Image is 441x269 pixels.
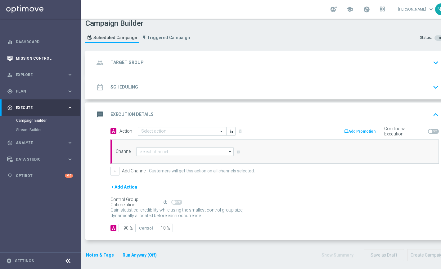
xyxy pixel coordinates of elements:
[136,147,234,156] input: Select channel
[67,156,73,162] i: keyboard_arrow_right
[398,5,435,14] a: [PERSON_NAME]keyboard_arrow_down
[6,258,12,264] i: settings
[16,157,67,161] span: Data Studio
[67,140,73,146] i: keyboard_arrow_right
[7,89,73,94] button: gps_fixed Plan keyboard_arrow_right
[7,34,73,50] div: Dashboard
[139,225,153,231] div: Control
[343,128,378,135] button: Add Promotion
[110,167,119,176] button: +
[94,109,106,120] i: message
[7,72,13,78] i: person_search
[94,57,441,69] div: group Target Group keyboard_arrow_down
[16,34,73,50] a: Dashboard
[7,56,73,61] button: Mission Control
[163,199,171,206] button: help_outline
[7,105,67,111] div: Execute
[16,89,67,93] span: Plan
[7,140,13,146] i: track_changes
[110,183,138,191] button: + Add Action
[7,173,73,178] button: lightbulb Optibot +10
[7,50,73,66] div: Mission Control
[15,259,34,263] a: Settings
[110,60,144,66] h2: Target Group
[430,81,441,93] button: keyboard_arrow_down
[110,112,154,117] h2: Execution Details
[7,167,73,184] div: Optibot
[430,57,441,69] button: keyboard_arrow_down
[85,19,193,28] h1: Campaign Builder
[85,251,115,259] button: Notes & Tags
[163,200,168,204] i: help_outline
[110,197,163,207] div: Control Group Optimization
[7,157,67,162] div: Data Studio
[16,50,73,66] a: Mission Control
[16,116,80,125] div: Campaign Builder
[7,140,67,146] div: Analyze
[94,81,441,93] div: date_range Scheduling keyboard_arrow_down
[346,6,353,13] span: school
[94,109,441,121] div: message Execution Details keyboard_arrow_up
[140,33,191,43] a: Triggered Campaign
[16,141,67,145] span: Analyze
[110,128,116,134] span: A
[16,167,65,184] a: Optibot
[7,39,13,45] i: equalizer
[116,149,132,154] label: Channel
[16,127,65,132] a: Stream Builder
[65,174,73,178] div: +10
[431,58,440,67] i: keyboard_arrow_down
[16,125,80,134] div: Stream Builder
[93,35,137,40] span: Scheduled Campaign
[7,157,73,162] button: Data Studio keyboard_arrow_right
[67,105,73,111] i: keyboard_arrow_right
[384,126,425,137] label: Conditional Execution
[94,57,106,68] i: group
[122,168,146,174] label: Add Channel
[431,83,440,92] i: keyboard_arrow_down
[149,168,255,174] label: Customers will get this action on all channels selected.
[7,72,67,78] div: Explore
[119,129,132,134] label: Action
[364,249,404,261] button: Save as Draft
[7,105,13,111] i: play_circle_outline
[122,251,157,259] button: Run Anyway (Off)
[7,105,73,110] button: play_circle_outline Execute keyboard_arrow_right
[67,88,73,94] i: keyboard_arrow_right
[428,6,434,13] span: keyboard_arrow_down
[227,148,233,156] i: arrow_drop_down
[7,89,13,94] i: gps_fixed
[16,118,65,123] a: Campaign Builder
[420,35,432,41] div: Status:
[94,82,106,93] i: date_range
[7,39,73,44] button: equalizer Dashboard
[110,84,138,90] h2: Scheduling
[430,109,441,121] button: keyboard_arrow_up
[67,72,73,78] i: keyboard_arrow_right
[147,35,190,40] span: Triggered Campaign
[16,73,67,77] span: Explore
[7,89,67,94] div: Plan
[167,226,170,231] span: %
[85,33,139,43] a: Scheduled Campaign
[431,110,440,119] i: keyboard_arrow_up
[129,226,133,231] span: %
[7,72,73,77] button: person_search Explore keyboard_arrow_right
[110,225,116,231] div: A
[7,140,73,145] button: track_changes Analyze keyboard_arrow_right
[7,173,13,179] i: lightbulb
[16,106,67,110] span: Execute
